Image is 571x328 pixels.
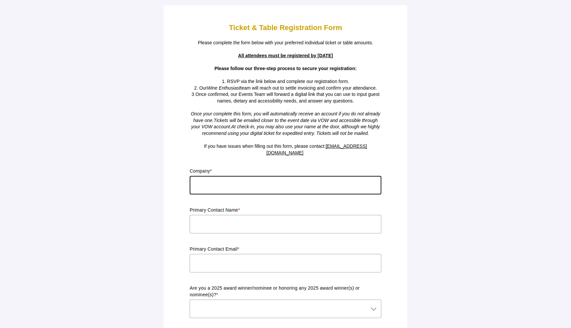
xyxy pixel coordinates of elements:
strong: All attendees must be registered by [DATE] [238,53,333,58]
p: Company [190,168,381,175]
span: 1. RSVP via the link below and complete our registration form. [222,79,349,84]
span: Please complete the form below with your preferred individual ticket or table amounts. [198,40,373,45]
strong: Please follow our three-step process to secure your registration: [214,66,357,71]
span: : [324,143,326,149]
p: Primary Contact Email [190,246,381,253]
span: Tickets will be emailed closer to the event date via VOW and accessible through your VOW account. [191,118,378,130]
p: Primary Contact Name [190,207,381,214]
p: Are you a 2025 award winner/nominee or honoring any 2025 award winner(s) or nominee(s)? [190,285,381,298]
span: 3 Once confirmed, our Events Team will forward a digital link that you can use to input guest nam... [192,92,380,103]
strong: Ticket & Table Registration Form [229,23,342,32]
span: If you have issues when filling out this form, please contact [204,143,367,155]
span: 2. Our team will reach out to settle invoicing and confirm your attendance. [194,85,377,91]
a: [EMAIL_ADDRESS][DOMAIN_NAME] [266,143,367,155]
span: Once your complete this form, you will automatically receive an account if you do not already hav... [191,111,380,123]
em: Wine Enthusiast [207,85,240,91]
em: At check-in, you may also use your name at the door, although we highly recommend using your digi... [191,118,380,136]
